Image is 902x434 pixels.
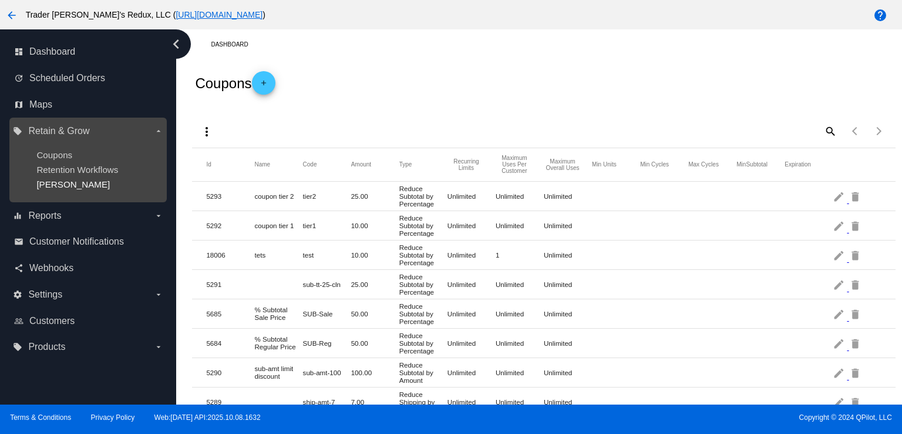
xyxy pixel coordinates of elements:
mat-cell: 5293 [206,189,254,203]
mat-cell: Unlimited [544,219,592,232]
mat-icon: edit [833,305,847,323]
span: Maps [29,99,52,110]
mat-cell: Unlimited [447,219,496,232]
mat-cell: Unlimited [544,336,592,350]
mat-cell: 5685 [206,307,254,321]
i: arrow_drop_down [154,126,163,136]
button: Change sorting for Id [206,161,211,168]
mat-cell: SUB-Sale [303,307,351,321]
mat-cell: Reduce Shipping by Amount [399,388,447,416]
mat-cell: Unlimited [447,395,496,409]
mat-icon: delete [849,216,863,235]
mat-cell: 50.00 [351,307,399,321]
mat-cell: Unlimited [447,189,496,203]
mat-icon: delete [849,187,863,205]
mat-cell: Unlimited [544,248,592,262]
mat-cell: coupon tier 2 [255,189,303,203]
i: share [14,263,23,273]
button: Change sorting for CustomerConversionLimits [496,155,533,174]
a: Terms & Conditions [10,413,71,422]
i: update [14,74,23,83]
mat-cell: Unlimited [496,278,544,291]
mat-cell: test [303,248,351,262]
mat-cell: tets [255,248,303,262]
i: chevron_left [167,35,186,54]
mat-icon: delete [849,275,863,293]
a: update Scheduled Orders [14,69,163,88]
span: Settings [28,289,62,300]
mat-cell: coupon tier 1 [255,219,303,232]
mat-cell: Unlimited [496,307,544,321]
mat-cell: 25.00 [351,278,399,291]
mat-cell: Unlimited [544,366,592,379]
mat-icon: arrow_back [5,8,19,22]
button: Change sorting for MaxCycles [688,161,719,168]
button: Change sorting for SiteConversionLimits [544,158,581,171]
mat-cell: % Subtotal Sale Price [255,303,303,324]
mat-cell: 1 [496,248,544,262]
mat-icon: delete [849,393,863,411]
mat-icon: edit [833,363,847,382]
mat-cell: 5292 [206,219,254,232]
mat-cell: Unlimited [544,395,592,409]
mat-icon: delete [849,334,863,352]
mat-cell: 10.00 [351,219,399,232]
h2: Coupons [195,71,275,95]
span: Retain & Grow [28,126,89,136]
mat-cell: Unlimited [544,189,592,203]
mat-cell: Unlimited [544,307,592,321]
mat-cell: Unlimited [447,336,496,350]
mat-cell: SUB-Reg [303,336,351,350]
mat-cell: Reduce Subtotal by Percentage [399,211,447,240]
mat-cell: tier1 [303,219,351,232]
mat-icon: edit [833,334,847,352]
a: Privacy Policy [91,413,135,422]
i: email [14,237,23,246]
mat-icon: edit [833,393,847,411]
mat-icon: edit [833,246,847,264]
a: dashboard Dashboard [14,42,163,61]
mat-icon: search [823,122,837,140]
span: Trader [PERSON_NAME]'s Redux, LLC ( ) [26,10,265,19]
a: email Customer Notifications [14,232,163,251]
mat-cell: sub-amt-100 [303,366,351,379]
mat-cell: Unlimited [496,219,544,232]
i: people_outline [14,316,23,326]
button: Change sorting for Code [303,161,317,168]
i: local_offer [13,126,22,136]
mat-cell: Unlimited [496,336,544,350]
a: share Webhooks [14,259,163,278]
button: Change sorting for MinCycles [640,161,669,168]
span: Copyright © 2024 QPilot, LLC [461,413,892,422]
button: Change sorting for Amount [351,161,371,168]
a: Dashboard [211,35,258,54]
button: Change sorting for Name [255,161,271,168]
a: Web:[DATE] API:2025.10.08.1632 [154,413,261,422]
mat-icon: add [257,79,271,93]
i: local_offer [13,342,22,352]
mat-cell: 5684 [206,336,254,350]
mat-cell: Reduce Subtotal by Amount [399,358,447,387]
a: map Maps [14,95,163,114]
mat-cell: 50.00 [351,336,399,350]
mat-icon: edit [833,275,847,293]
span: Reports [28,211,61,221]
span: Webhooks [29,263,73,273]
i: dashboard [14,47,23,56]
mat-cell: Unlimited [447,307,496,321]
mat-cell: Unlimited [496,189,544,203]
mat-cell: Unlimited [447,278,496,291]
i: equalizer [13,211,22,221]
i: arrow_drop_down [154,211,163,221]
button: Change sorting for RecurringLimits [447,158,485,171]
mat-cell: sub-tt-25-cln [303,278,351,291]
button: Previous page [844,119,867,143]
span: Retention Workflows [36,165,118,175]
mat-icon: more_vert [200,125,214,139]
mat-cell: % Subtotal Regular Price [255,332,303,353]
mat-icon: delete [849,305,863,323]
a: [PERSON_NAME] [36,179,110,189]
button: Change sorting for DiscountType [399,161,412,168]
span: Dashboard [29,46,75,57]
mat-cell: Reduce Subtotal by Percentage [399,329,447,358]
